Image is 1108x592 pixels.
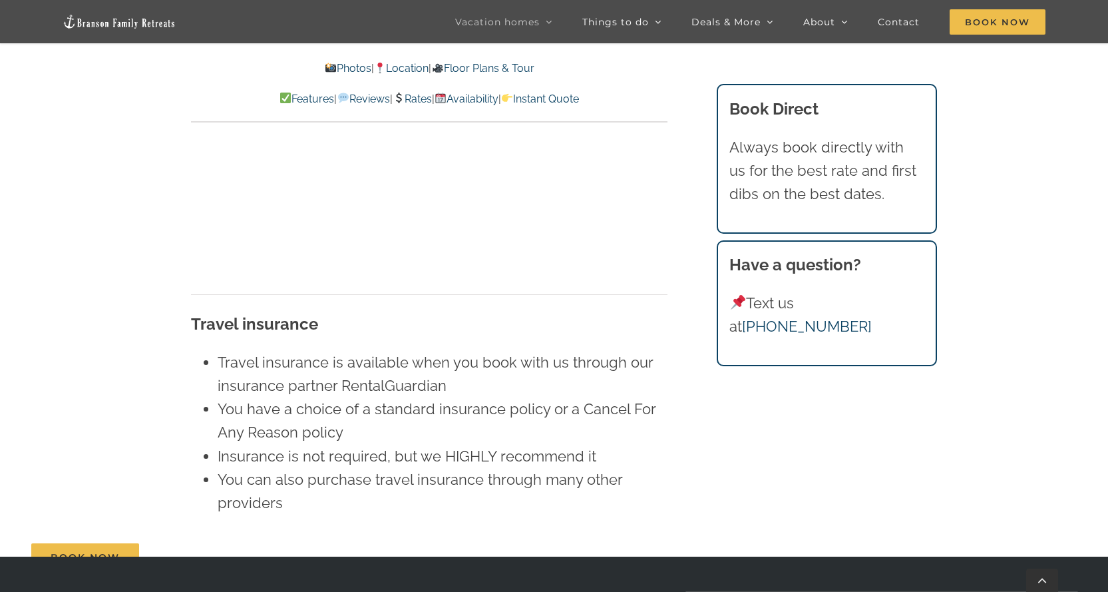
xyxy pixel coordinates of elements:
a: Location [374,62,429,75]
img: 📍 [375,63,385,73]
li: Travel insurance is available when you book with us through our insurance partner RentalGuardian [218,351,667,398]
h3: Have a question? [729,253,924,277]
h3: Book Direct [729,97,924,121]
img: ✅ [280,93,291,103]
span: Book Now [950,9,1045,35]
span: Contact [878,17,920,27]
a: Photos [325,62,371,75]
img: 📌 [731,295,745,310]
span: Things to do [582,17,649,27]
p: Always book directly with us for the best rate and first dibs on the best dates. [729,136,924,206]
a: Features [279,93,334,105]
img: 📆 [435,93,446,103]
p: | | | | [191,91,667,108]
span: Vacation homes [455,17,540,27]
a: [PHONE_NUMBER] [742,318,872,335]
a: Rates [393,93,432,105]
a: Floor Plans & Tour [431,62,534,75]
img: 📸 [325,63,336,73]
li: Insurance is not required, but we HIGHLY recommend it [218,445,667,468]
li: You have a choice of a standard insurance policy or a Cancel For Any Reason policy [218,398,667,444]
h3: Travel insurance [191,312,667,336]
img: 💬 [338,93,349,103]
p: | | [191,60,667,77]
a: Reviews [337,93,389,105]
img: 💲 [393,93,404,103]
span: Book Now [51,552,120,563]
li: You can also purchase travel insurance through many other providers [218,468,667,515]
span: About [803,17,835,27]
a: Availability [435,93,498,105]
img: 👉 [502,93,512,103]
img: 🎥 [433,63,443,73]
img: Branson Family Retreats Logo [63,14,176,29]
a: Instant Quote [501,93,579,105]
p: Text us at [729,292,924,338]
span: Deals & More [691,17,761,27]
a: Book Now [31,543,139,572]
